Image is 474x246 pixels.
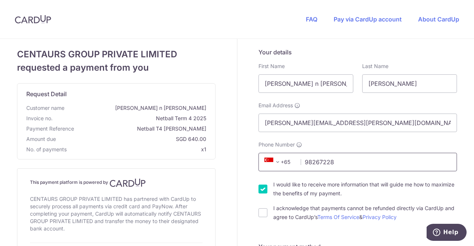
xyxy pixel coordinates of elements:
span: translation missing: en.request_detail [26,90,67,98]
label: First Name [258,63,285,70]
span: [PERSON_NAME] n [PERSON_NAME] [67,104,206,112]
img: CardUp [110,178,146,187]
span: Customer name [26,104,64,112]
span: +65 [264,158,282,166]
img: CardUp [15,15,51,24]
a: Pay via CardUp account [334,16,402,23]
a: FAQ [306,16,317,23]
span: translation missing: en.payment_reference [26,125,74,132]
label: I would like to receive more information that will guide me how to maximize the benefits of my pa... [273,180,457,198]
h4: This payment platform is powered by [30,178,203,187]
span: Email Address [258,102,293,109]
span: Amount due [26,135,56,143]
input: Email address [258,114,457,132]
a: About CardUp [418,16,459,23]
span: x1 [201,146,206,152]
span: Invoice no. [26,115,53,122]
span: CENTAURS GROUP PRIVATE LIMITED [17,48,216,61]
a: Privacy Policy [363,214,397,220]
span: No. of payments [26,146,67,153]
label: I acknowledge that payments cannot be refunded directly via CardUp and agree to CardUp’s & [273,204,457,222]
span: SGD 640.00 [59,135,206,143]
input: Last name [362,74,457,93]
input: First name [258,74,353,93]
span: +65 [262,158,296,166]
iframe: Opens a widget where you can find more information [427,224,467,242]
label: Last Name [362,63,388,70]
h5: Your details [258,48,457,57]
span: requested a payment from you [17,61,216,74]
a: Terms Of Service [317,214,359,220]
span: Phone Number [258,141,295,148]
span: Netball T4 [PERSON_NAME] [77,125,206,132]
div: CENTAURS GROUP PRIVATE LIMITED has partnered with CardUp to securely process all payments via cre... [30,194,203,234]
span: Netball Term 4 2025 [56,115,206,122]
